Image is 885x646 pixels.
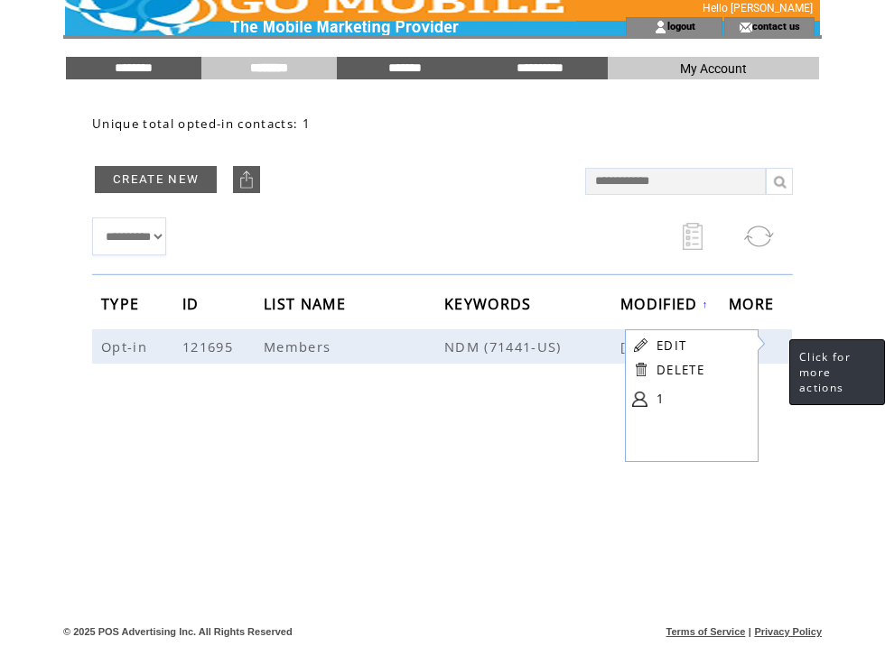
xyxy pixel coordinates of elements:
[729,290,778,323] span: MORE
[680,61,747,76] span: My Account
[667,20,695,32] a: logout
[657,337,686,354] a: EDIT
[620,299,709,309] a: MODIFIED↑
[264,298,350,309] a: LIST NAME
[620,290,703,323] span: MODIFIED
[654,20,667,34] img: account_icon.gif
[799,349,851,395] span: Click for more actions
[63,626,293,637] span: © 2025 POS Advertising Inc. All Rights Reserved
[739,20,752,34] img: contact_us_icon.gif
[754,626,822,637] a: Privacy Policy
[657,385,747,412] a: 1
[182,337,238,355] span: 121695
[444,290,536,323] span: KEYWORDS
[182,290,204,323] span: ID
[657,362,704,378] a: DELETE
[620,337,674,355] span: [DATE]
[92,115,311,132] span: Unique total opted-in contacts: 1
[749,626,751,637] span: |
[95,166,217,193] a: CREATE NEW
[101,298,144,309] a: TYPE
[444,337,620,355] span: NDM (71441-US)
[238,171,256,189] img: upload.png
[666,626,746,637] a: Terms of Service
[182,298,204,309] a: ID
[703,2,813,14] span: Hello [PERSON_NAME]
[101,337,152,355] span: Opt-in
[101,290,144,323] span: TYPE
[444,298,536,309] a: KEYWORDS
[752,20,800,32] a: contact us
[264,337,335,355] span: Members
[264,290,350,323] span: LIST NAME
